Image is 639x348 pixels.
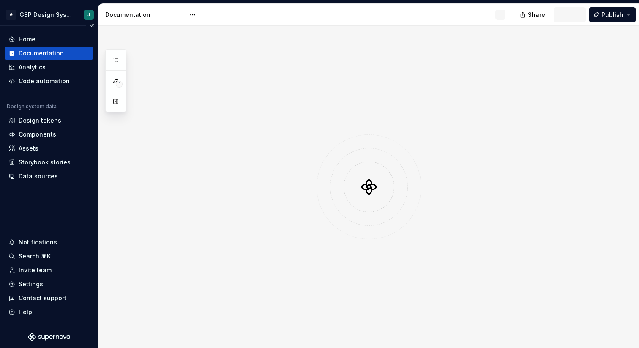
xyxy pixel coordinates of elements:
div: Data sources [19,172,58,181]
a: Documentation [5,47,93,60]
a: Code automation [5,74,93,88]
div: Analytics [19,63,46,71]
a: Design tokens [5,114,93,127]
a: Analytics [5,60,93,74]
div: Contact support [19,294,66,302]
svg: Supernova Logo [28,333,70,341]
span: Publish [601,11,623,19]
span: 1 [116,81,123,88]
a: Storybook stories [5,156,93,169]
a: Settings [5,277,93,291]
div: Documentation [105,11,185,19]
div: Settings [19,280,43,288]
div: Storybook stories [19,158,71,167]
div: Help [19,308,32,316]
div: Design system data [7,103,57,110]
div: J [87,11,90,18]
div: Search ⌘K [19,252,51,260]
a: Invite team [5,263,93,277]
div: Notifications [19,238,57,247]
span: Share [528,11,545,19]
div: G [6,10,16,20]
div: Code automation [19,77,70,85]
a: Data sources [5,170,93,183]
button: GGSP Design SystemJ [2,5,96,24]
button: Collapse sidebar [86,20,98,32]
a: Home [5,33,93,46]
div: Invite team [19,266,52,274]
div: GSP Design System [19,11,74,19]
button: Notifications [5,236,93,249]
button: Publish [589,7,636,22]
div: Assets [19,144,38,153]
button: Help [5,305,93,319]
div: Design tokens [19,116,61,125]
a: Assets [5,142,93,155]
div: Documentation [19,49,64,58]
button: Contact support [5,291,93,305]
button: Search ⌘K [5,249,93,263]
button: Share [516,7,551,22]
a: Components [5,128,93,141]
div: Components [19,130,56,139]
div: Home [19,35,35,44]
